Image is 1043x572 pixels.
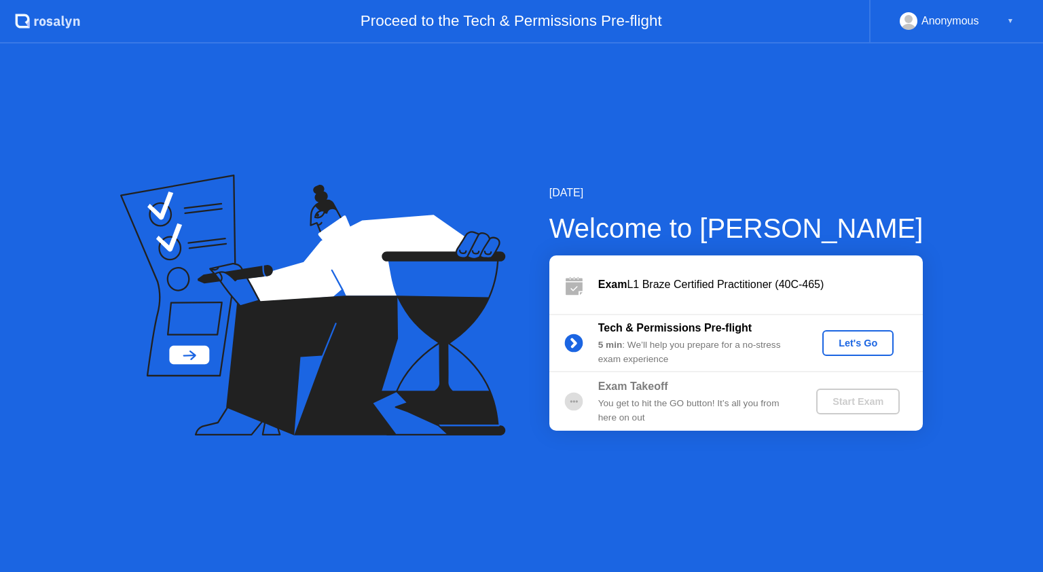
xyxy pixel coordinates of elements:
[1007,12,1014,30] div: ▼
[822,396,894,407] div: Start Exam
[598,397,794,425] div: You get to hit the GO button! It’s all you from here on out
[828,338,888,348] div: Let's Go
[598,279,627,290] b: Exam
[598,276,923,293] div: L1 Braze Certified Practitioner (40C-465)
[921,12,979,30] div: Anonymous
[598,340,623,350] b: 5 min
[822,330,894,356] button: Let's Go
[816,389,900,414] button: Start Exam
[598,380,668,392] b: Exam Takeoff
[549,208,923,249] div: Welcome to [PERSON_NAME]
[598,338,794,366] div: : We’ll help you prepare for a no-stress exam experience
[549,185,923,201] div: [DATE]
[598,322,752,334] b: Tech & Permissions Pre-flight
